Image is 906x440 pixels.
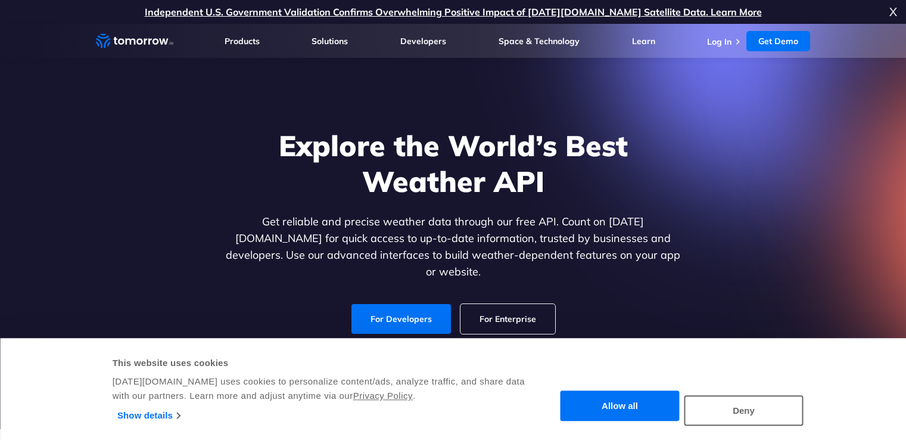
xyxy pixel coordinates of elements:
a: Independent U.S. Government Validation Confirms Overwhelming Positive Impact of [DATE][DOMAIN_NAM... [145,6,762,18]
a: Learn [632,36,655,47]
a: For Enterprise [460,304,555,334]
a: Space & Technology [499,36,580,47]
a: Show details [117,407,180,424]
button: Allow all [561,391,680,422]
a: For Developers [351,304,451,334]
a: Solutions [312,36,348,47]
button: Deny [684,395,804,426]
a: Privacy Policy [353,391,413,401]
div: [DATE][DOMAIN_NAME] uses cookies to personalize content/ads, analyze traffic, and share data with... [113,374,527,403]
div: This website uses cookies [113,356,527,370]
h1: Explore the World’s Best Weather API [223,128,683,199]
a: Get Demo [746,31,810,51]
p: Get reliable and precise weather data through our free API. Count on [DATE][DOMAIN_NAME] for quic... [223,213,683,280]
a: Log In [707,36,731,47]
a: Home link [96,32,173,50]
a: Products [225,36,260,47]
a: Developers [400,36,446,47]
